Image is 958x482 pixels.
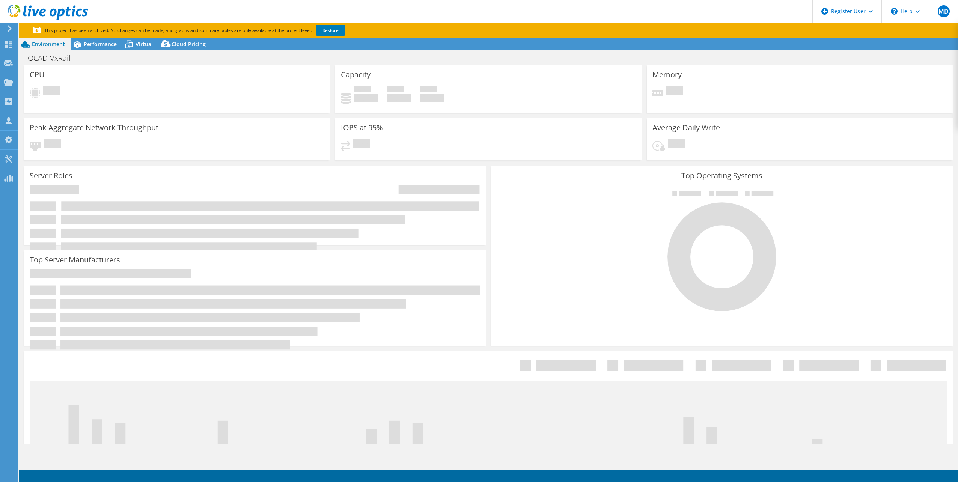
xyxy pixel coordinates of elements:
span: Cloud Pricing [172,41,206,48]
a: Restore [316,25,345,36]
h3: Top Server Manufacturers [30,256,120,264]
p: This project has been archived. No changes can be made, and graphs and summary tables are only av... [33,26,401,35]
h3: Top Operating Systems [497,172,947,180]
h3: Capacity [341,71,371,79]
span: Free [387,86,404,94]
span: Pending [44,139,61,149]
span: Pending [666,86,683,96]
span: Pending [43,86,60,96]
h3: CPU [30,71,45,79]
span: Total [420,86,437,94]
span: Virtual [136,41,153,48]
h3: Memory [652,71,682,79]
span: Used [354,86,371,94]
svg: \n [891,8,898,15]
h3: Peak Aggregate Network Throughput [30,124,158,132]
h1: OCAD-VxRail [24,54,82,62]
h4: 0 GiB [354,94,378,102]
h4: 0 GiB [387,94,411,102]
h3: IOPS at 95% [341,124,383,132]
span: Performance [84,41,117,48]
span: MD [938,5,950,17]
h3: Server Roles [30,172,72,180]
span: Environment [32,41,65,48]
span: Pending [668,139,685,149]
span: Pending [353,139,370,149]
h4: 0 GiB [420,94,444,102]
h3: Average Daily Write [652,124,720,132]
